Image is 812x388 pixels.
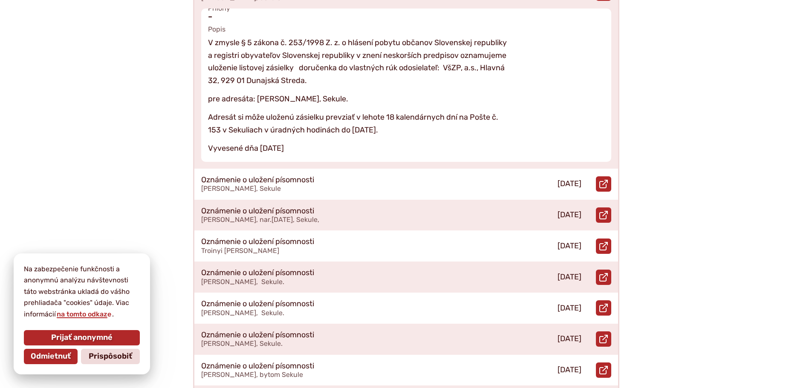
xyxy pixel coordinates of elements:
a: na tomto odkaze [56,310,112,318]
p: [DATE] [558,273,581,282]
span: [PERSON_NAME], bytom Sekule [201,371,303,379]
p: pre adresáta: [PERSON_NAME], Sekule. [208,93,511,106]
button: Odmietnuť [24,349,78,364]
span: Popis [208,25,604,33]
p: V zmysle § 5 zákona č. 253/1998 Z. z. o hlásení pobytu občanov Slovenskej republiky a registri ob... [208,37,511,87]
p: Oznámenie o uložení písomnosti [201,175,314,185]
p: Oznámenie o uložení písomnosti [201,331,314,340]
p: [DATE] [558,241,581,251]
button: Prijať anonymné [24,330,140,345]
span: – [208,12,604,22]
span: [PERSON_NAME], nar.[DATE], Sekule, [201,216,319,224]
span: Prijať anonymné [51,333,113,342]
p: [DATE] [558,304,581,313]
span: Prílohy [208,4,604,12]
p: Oznámenie o uložení písomnosti [201,237,314,247]
p: Vyvesené dňa [DATE] [208,142,511,155]
p: [DATE] [558,210,581,220]
p: Oznámenie o uložení písomnosti [201,207,314,216]
span: Odmietnuť [31,352,71,361]
span: [PERSON_NAME], Sekule. [201,339,283,348]
span: [PERSON_NAME], Sekule. [201,309,284,317]
p: Adresát si môže uloženú zásielku prevziať v lehote 18 kalendárnych dní na Pošte č. 153 v Sekuliac... [208,111,511,136]
button: Prispôsobiť [81,349,140,364]
span: Troinyi [PERSON_NAME] [201,247,279,255]
p: Oznámenie o uložení písomnosti [201,299,314,309]
p: [DATE] [558,334,581,344]
span: [PERSON_NAME], Sekule [201,184,281,193]
p: Na zabezpečenie funkčnosti a anonymnú analýzu návštevnosti táto webstránka ukladá do vášho prehli... [24,264,140,320]
span: Prispôsobiť [89,352,132,361]
p: Oznámenie o uložení písomnosti [201,362,314,371]
p: [DATE] [558,365,581,375]
p: Oznámenie o uložení písomnosti [201,268,314,278]
p: [DATE] [558,179,581,189]
span: [PERSON_NAME], Sekule. [201,278,284,286]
